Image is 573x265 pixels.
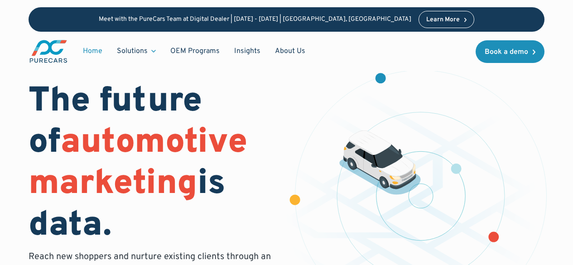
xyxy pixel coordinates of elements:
h1: The future of is data. [29,82,275,247]
img: purecars logo [29,39,68,64]
p: Meet with the PureCars Team at Digital Dealer | [DATE] - [DATE] | [GEOGRAPHIC_DATA], [GEOGRAPHIC_... [99,16,411,24]
span: automotive marketing [29,121,247,206]
div: Solutions [110,43,163,60]
div: Book a demo [485,48,528,56]
img: illustration of a vehicle [339,130,421,195]
a: Home [76,43,110,60]
a: Book a demo [476,40,544,63]
a: Learn More [419,11,475,28]
a: About Us [268,43,313,60]
div: Solutions [117,46,148,56]
div: Learn More [426,17,460,23]
a: main [29,39,68,64]
a: Insights [227,43,268,60]
a: OEM Programs [163,43,227,60]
